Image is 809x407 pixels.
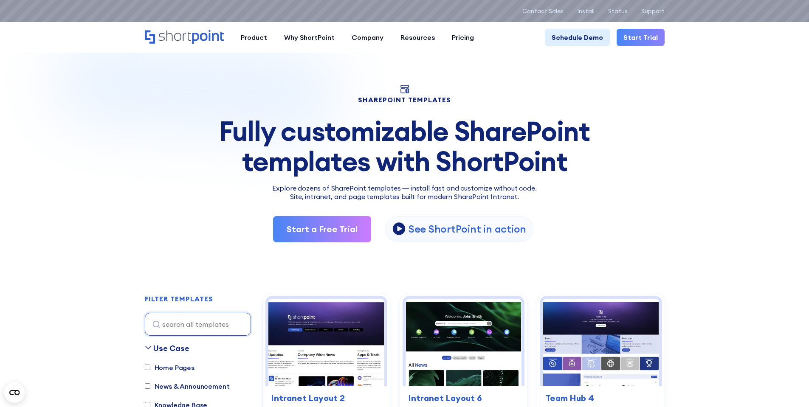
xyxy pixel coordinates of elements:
input: Home Pages [145,365,150,370]
a: Schedule Demo [545,29,610,46]
h3: Intranet Layout 6 [409,392,519,404]
a: Company [343,29,392,46]
div: Why ShortPoint [284,32,335,42]
h3: Intranet Layout 2 [271,392,381,404]
a: Home [145,30,224,45]
label: News & Announcement [145,381,230,391]
p: See ShortPoint in action [409,222,526,236]
a: Support [641,8,665,14]
div: Resources [400,32,435,42]
a: Start a Free Trial [273,216,371,242]
a: Contact Sales [522,8,564,14]
img: Intranet Layout 2 – SharePoint Homepage Design: Modern homepage for news, tools, people, and events. [268,299,384,386]
a: Start Trial [617,29,665,46]
button: Open CMP widget [4,382,25,403]
div: FILTER TEMPLATES [145,295,213,302]
a: open lightbox [385,216,533,242]
h2: Site, intranet, and page templates built for modern SharePoint Intranet. [145,193,665,201]
img: Intranet Layout 6 – SharePoint Homepage Design: Personalized intranet homepage for search, news, ... [406,299,521,386]
h3: Team Hub 4 [546,392,656,404]
a: Pricing [443,29,482,46]
h1: SHAREPOINT TEMPLATES [145,97,665,103]
a: Resources [392,29,443,46]
div: Pricing [452,32,474,42]
label: Home Pages [145,362,194,373]
a: Why ShortPoint [276,29,343,46]
p: Explore dozens of SharePoint templates — install fast and customize without code. [145,183,665,193]
iframe: Chat Widget [767,366,809,407]
input: News & Announcement [145,383,150,389]
div: Product [241,32,267,42]
a: Status [608,8,628,14]
a: Install [577,8,595,14]
img: Team Hub 4 – SharePoint Employee Portal Template: Employee portal for people, calendar, skills, a... [543,299,659,386]
div: Company [352,32,383,42]
div: Fully customizable SharePoint templates with ShortPoint [145,116,665,176]
a: Product [232,29,276,46]
input: search all templates [145,313,251,336]
div: Use Case [153,342,189,354]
